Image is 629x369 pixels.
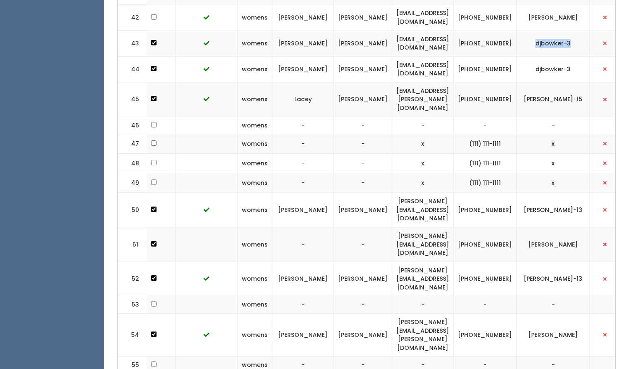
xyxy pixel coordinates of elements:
[392,262,454,296] td: [PERSON_NAME][EMAIL_ADDRESS][DOMAIN_NAME]
[272,56,334,82] td: [PERSON_NAME]
[334,193,392,227] td: [PERSON_NAME]
[392,56,454,82] td: [EMAIL_ADDRESS][DOMAIN_NAME]
[238,227,272,262] td: womens
[118,296,147,314] td: 53
[118,173,147,193] td: 49
[517,193,590,227] td: [PERSON_NAME]-13
[118,5,147,30] td: 42
[272,193,334,227] td: [PERSON_NAME]
[392,227,454,262] td: [PERSON_NAME][EMAIL_ADDRESS][DOMAIN_NAME]
[517,227,590,262] td: [PERSON_NAME]
[334,117,392,134] td: -
[334,227,392,262] td: -
[392,173,454,193] td: x
[272,5,334,30] td: [PERSON_NAME]
[272,173,334,193] td: -
[392,82,454,117] td: [EMAIL_ADDRESS][PERSON_NAME][DOMAIN_NAME]
[118,262,147,296] td: 52
[454,30,517,56] td: [PHONE_NUMBER]
[272,134,334,154] td: -
[517,134,590,154] td: x
[517,262,590,296] td: [PERSON_NAME]-13
[238,30,272,56] td: womens
[118,134,147,154] td: 47
[334,154,392,173] td: -
[392,193,454,227] td: [PERSON_NAME][EMAIL_ADDRESS][DOMAIN_NAME]
[238,314,272,357] td: womens
[272,262,334,296] td: [PERSON_NAME]
[118,227,147,262] td: 51
[454,82,517,117] td: [PHONE_NUMBER]
[517,30,590,56] td: djbowker-3
[238,56,272,82] td: womens
[272,296,334,314] td: -
[517,296,590,314] td: -
[517,82,590,117] td: [PERSON_NAME]-15
[454,227,517,262] td: [PHONE_NUMBER]
[454,314,517,357] td: [PHONE_NUMBER]
[118,314,147,357] td: 54
[238,173,272,193] td: womens
[392,154,454,173] td: x
[334,56,392,82] td: [PERSON_NAME]
[454,173,517,193] td: (111) 111-1111
[517,314,590,357] td: [PERSON_NAME]
[334,314,392,357] td: [PERSON_NAME]
[454,262,517,296] td: [PHONE_NUMBER]
[392,134,454,154] td: x
[517,5,590,30] td: [PERSON_NAME]
[392,30,454,56] td: [EMAIL_ADDRESS][DOMAIN_NAME]
[272,30,334,56] td: [PERSON_NAME]
[454,193,517,227] td: [PHONE_NUMBER]
[454,117,517,134] td: -
[118,82,147,117] td: 45
[334,82,392,117] td: [PERSON_NAME]
[272,227,334,262] td: -
[118,154,147,173] td: 48
[238,117,272,134] td: womens
[517,56,590,82] td: djbowker-3
[118,30,147,56] td: 43
[272,154,334,173] td: -
[334,134,392,154] td: -
[272,82,334,117] td: Lacey
[392,117,454,134] td: -
[454,56,517,82] td: [PHONE_NUMBER]
[272,117,334,134] td: -
[334,5,392,30] td: [PERSON_NAME]
[238,134,272,154] td: womens
[238,82,272,117] td: womens
[118,56,147,82] td: 44
[517,154,590,173] td: x
[272,314,334,357] td: [PERSON_NAME]
[238,154,272,173] td: womens
[334,262,392,296] td: [PERSON_NAME]
[454,5,517,30] td: [PHONE_NUMBER]
[392,5,454,30] td: [EMAIL_ADDRESS][DOMAIN_NAME]
[517,117,590,134] td: -
[392,314,454,357] td: [PERSON_NAME][EMAIL_ADDRESS][PERSON_NAME][DOMAIN_NAME]
[118,117,147,134] td: 46
[238,5,272,30] td: womens
[454,296,517,314] td: -
[334,296,392,314] td: -
[238,296,272,314] td: womens
[517,173,590,193] td: x
[118,193,147,227] td: 50
[334,173,392,193] td: -
[454,134,517,154] td: (111) 111-1111
[454,154,517,173] td: (111) 111-1111
[392,296,454,314] td: -
[238,262,272,296] td: womens
[334,30,392,56] td: [PERSON_NAME]
[238,193,272,227] td: womens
